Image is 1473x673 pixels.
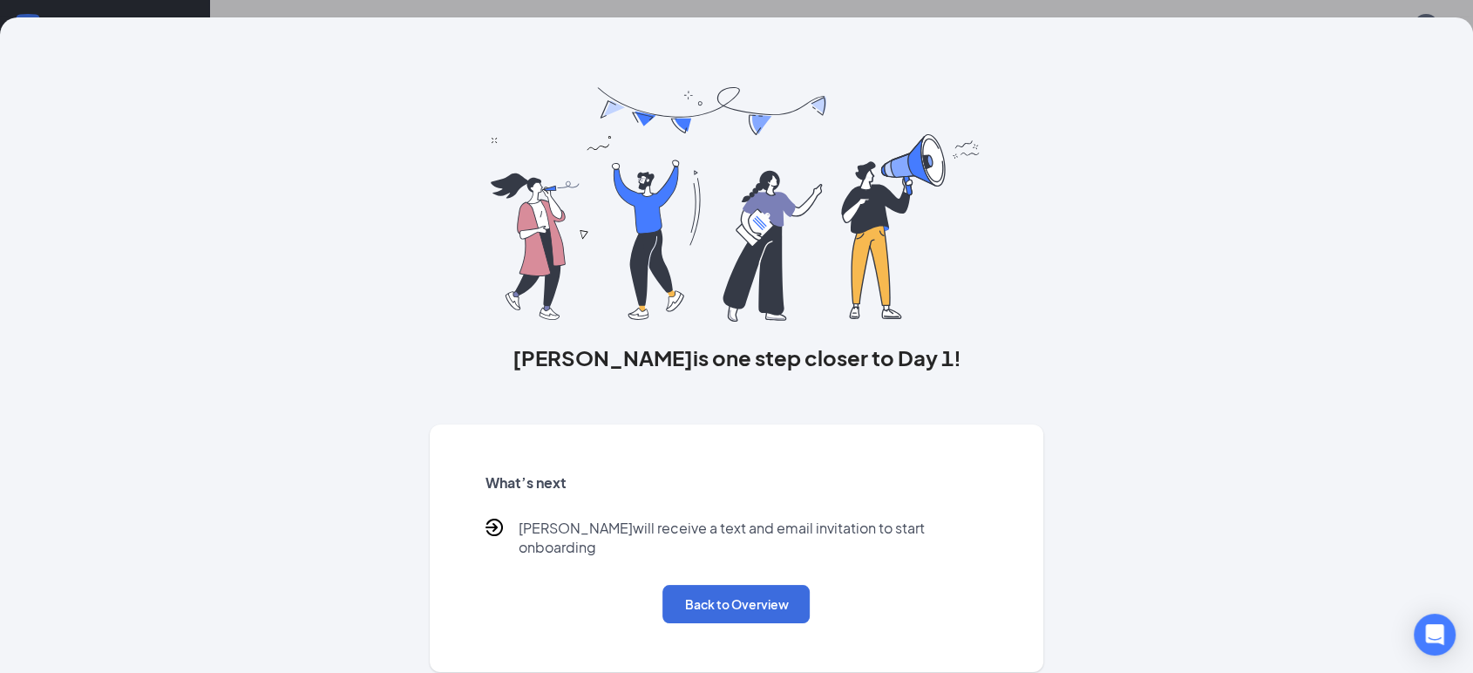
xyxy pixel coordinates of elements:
h5: What’s next [485,473,988,493]
p: [PERSON_NAME] will receive a text and email invitation to start onboarding [519,519,988,557]
h3: [PERSON_NAME] is one step closer to Day 1! [430,343,1043,372]
div: Open Intercom Messenger [1414,614,1456,656]
img: you are all set [491,87,981,322]
button: Back to Overview [662,585,810,623]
